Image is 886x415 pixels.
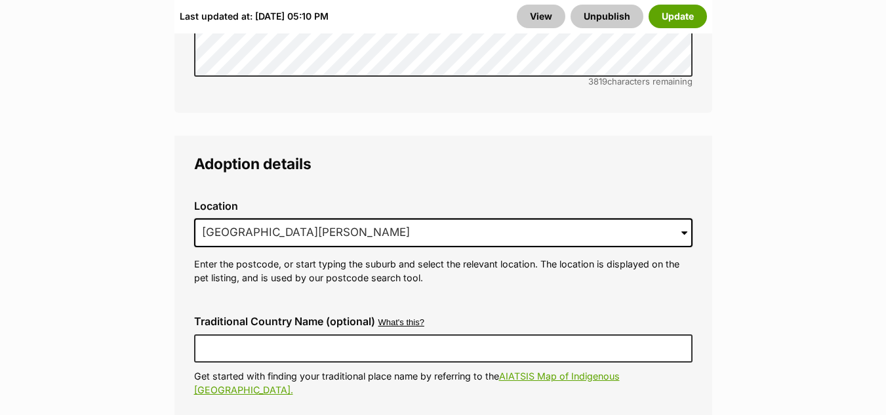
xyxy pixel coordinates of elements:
[517,5,565,28] a: View
[194,218,693,247] input: Enter suburb or postcode
[180,5,329,28] div: Last updated at: [DATE] 05:10 PM
[194,315,375,327] label: Traditional Country Name (optional)
[194,77,693,87] div: characters remaining
[588,76,607,87] span: 3819
[649,5,707,28] button: Update
[378,318,424,328] button: What's this?
[194,155,693,172] legend: Adoption details
[571,5,643,28] button: Unpublish
[194,369,693,397] p: Get started with finding your traditional place name by referring to the
[194,257,693,285] p: Enter the postcode, or start typing the suburb and select the relevant location. The location is ...
[194,200,693,212] label: Location
[194,370,620,395] a: AIATSIS Map of Indigenous [GEOGRAPHIC_DATA].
